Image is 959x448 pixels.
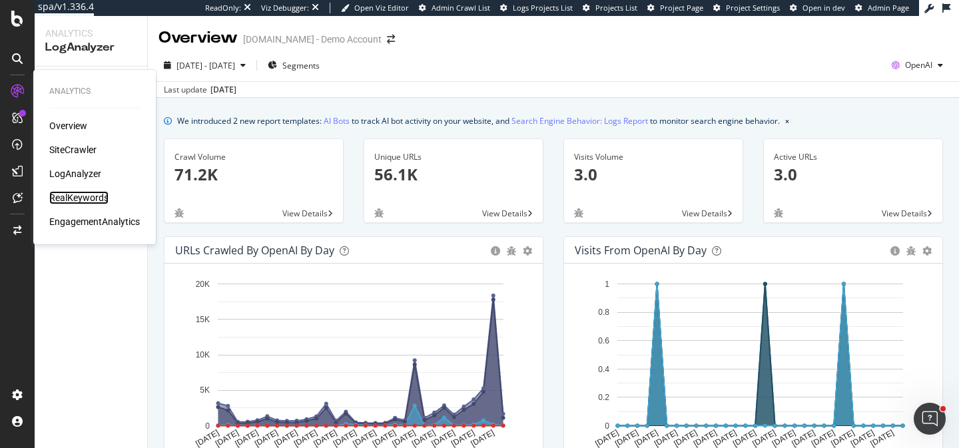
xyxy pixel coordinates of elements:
div: gear [922,246,932,256]
div: [DATE] [210,84,236,96]
a: SiteCrawler [49,143,97,156]
text: 0.8 [598,308,609,318]
a: Open in dev [790,3,845,13]
span: View Details [282,208,328,219]
span: Open in dev [802,3,845,13]
a: Logs Projects List [500,3,573,13]
a: Open Viz Editor [341,3,409,13]
div: bug [174,208,184,218]
button: close banner [782,111,793,130]
div: bug [574,208,583,218]
button: Segments [262,55,325,76]
div: LogAnalyzer [45,40,137,55]
text: 5K [200,386,210,395]
span: View Details [482,208,527,219]
div: bug [507,246,516,256]
span: OpenAI [905,59,932,71]
div: URLs Crawled by OpenAI by day [175,244,334,257]
button: OpenAI [886,55,948,76]
a: Projects List [583,3,637,13]
a: Project Settings [713,3,780,13]
div: Analytics [45,27,137,40]
div: bug [774,208,783,218]
div: circle-info [491,246,500,256]
div: We introduced 2 new report templates: to track AI bot activity on your website, and to monitor se... [177,114,780,128]
div: gear [523,246,532,256]
div: ReadOnly: [205,3,241,13]
a: Project Page [647,3,703,13]
div: Overview [159,27,238,49]
div: arrow-right-arrow-left [387,35,395,44]
a: AI Bots [324,114,350,128]
text: 0 [605,421,609,431]
div: Active URLs [774,151,932,163]
div: Visits Volume [574,151,733,163]
p: 56.1K [374,163,533,186]
text: 1 [605,280,609,289]
text: 20K [196,280,210,289]
span: Project Settings [726,3,780,13]
div: Viz Debugger: [261,3,309,13]
span: Logs Projects List [513,3,573,13]
span: [DATE] - [DATE] [176,60,235,71]
div: circle-info [890,246,900,256]
span: View Details [882,208,927,219]
a: EngagementAnalytics [49,215,140,228]
p: 3.0 [774,163,932,186]
a: Overview [49,119,87,132]
a: RealKeywords [49,191,109,204]
div: Crawl Volume [174,151,333,163]
text: 0 [205,421,210,431]
span: Admin Crawl List [432,3,490,13]
text: 0.4 [598,365,609,374]
div: [DOMAIN_NAME] - Demo Account [243,33,382,46]
a: LogAnalyzer [49,167,101,180]
text: 0.6 [598,336,609,345]
span: Open Viz Editor [354,3,409,13]
text: 10K [196,350,210,359]
text: 15K [196,315,210,324]
a: Admin Crawl List [419,3,490,13]
span: View Details [682,208,727,219]
div: Unique URLs [374,151,533,163]
div: Analytics [49,86,140,97]
a: Search Engine Behavior: Logs Report [511,114,648,128]
p: 3.0 [574,163,733,186]
span: Segments [282,60,320,71]
div: bug [374,208,384,218]
button: [DATE] - [DATE] [159,55,251,76]
p: 71.2K [174,163,333,186]
span: Project Page [660,3,703,13]
div: Visits from OpenAI by day [575,244,707,257]
a: Admin Page [855,3,909,13]
span: Admin Page [868,3,909,13]
span: Projects List [595,3,637,13]
iframe: Intercom live chat [914,403,946,435]
div: Last update [164,84,236,96]
text: 0.2 [598,393,609,402]
div: info banner [164,114,943,128]
div: bug [906,246,916,256]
